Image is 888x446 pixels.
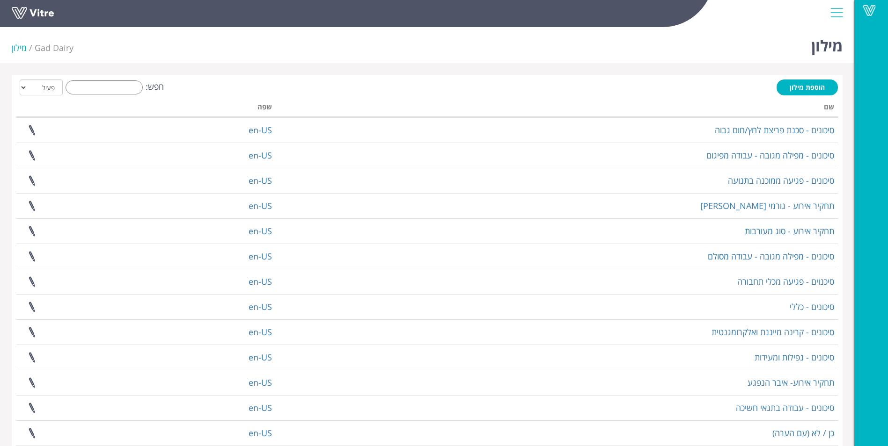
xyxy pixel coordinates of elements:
[249,427,272,439] a: en-US
[249,402,272,413] a: en-US
[790,301,834,312] a: סיכונים - כללי
[772,427,834,439] a: כן / לא (עם הערה)
[249,225,272,237] a: en-US
[249,377,272,388] a: en-US
[712,326,834,338] a: סיכונים - קרינה מייננת ואלקרומגנטית
[249,150,272,161] a: en-US
[790,83,825,92] span: הוספת מילון
[249,352,272,363] a: en-US
[706,150,834,161] a: סיכונים - מפילה מגובה - עבודה מפיגום
[249,326,272,338] a: en-US
[700,200,834,211] a: תחקיר אירוע - גורמי [PERSON_NAME]
[708,251,834,262] a: סיכונים - מפילה מגובה - עבודה מסולם
[249,251,272,262] a: en-US
[748,377,834,388] a: תחקיר אירוע- איבר הנפגע
[12,42,35,54] li: מילון
[276,100,838,117] th: שם
[737,276,834,287] a: סיכנוים - פגיעה מכלי תחבורה
[63,80,164,94] label: חפש:
[745,225,834,237] a: תחקיר אירוע - סוג מעורבות
[249,175,272,186] a: en-US
[35,42,73,53] span: 326
[811,23,843,63] h1: מילון
[777,79,838,95] a: הוספת מילון
[755,352,834,363] a: סיכונים - נפילות ומעידות
[66,80,143,94] input: חפש:
[736,402,834,413] a: סיכונים - עבודה בתנאי חשיכה
[146,100,276,117] th: שפה
[249,124,272,136] a: en-US
[715,124,834,136] a: סיכונים - סכנת פריצת לחץ/חום גבוה
[249,301,272,312] a: en-US
[249,200,272,211] a: en-US
[249,276,272,287] a: en-US
[728,175,834,186] a: סיכונים - פגיעה ממוכנה בתנועה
